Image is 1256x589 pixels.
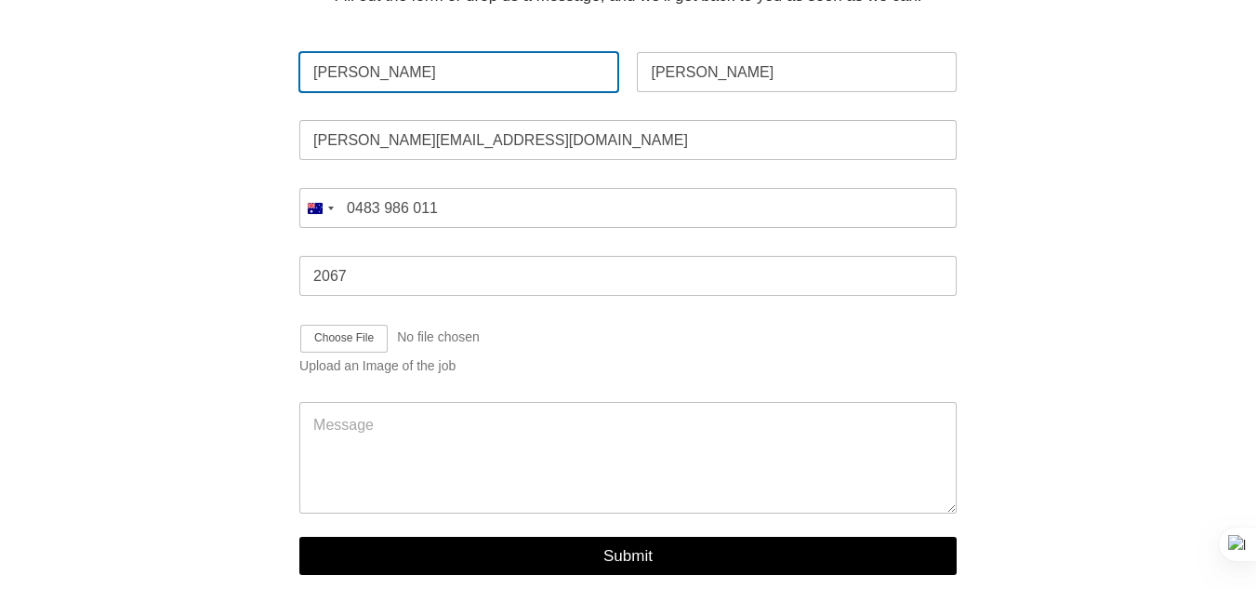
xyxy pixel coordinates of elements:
div: Upload an Image of the job [299,358,957,374]
button: Submit [299,537,957,575]
input: Post Code: E.g 2000 [299,256,957,296]
input: Mobile [299,188,957,228]
button: Selected country [299,188,340,228]
input: First Name [299,52,618,92]
input: Email [299,120,957,160]
input: Last Name [637,52,956,92]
